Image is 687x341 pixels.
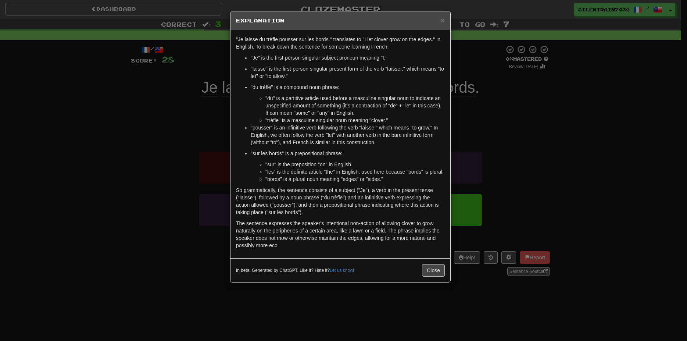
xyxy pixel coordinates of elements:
[236,36,445,50] p: "Je laisse du trèfle pousser sur les bords." translates to "I let clover grow on the edges." in E...
[265,117,445,124] li: "trèfle" is a masculine singular noun meaning "clover."
[251,65,445,80] p: "laisse" is the first-person singular present form of the verb "laisser," which means "to let" or...
[265,161,445,168] li: "sur" is the preposition "on" in English.
[422,264,445,277] button: Close
[236,17,445,24] h5: Explanation
[251,150,445,157] p: "sur les bords" is a prepositional phrase:
[236,187,445,216] p: So grammatically, the sentence consists of a subject ("Je"), a verb in the present tense ("laisse...
[251,54,445,61] p: "Je" is the first-person singular subject pronoun meaning "I."
[330,268,353,273] a: Let us know
[236,220,445,249] p: The sentence expresses the speaker's intentional non-action of allowing clover to grow naturally ...
[251,84,445,91] p: "du trèfle" is a compound noun phrase:
[265,95,445,117] li: "du" is a partitive article used before a masculine singular noun to indicate an unspecified amou...
[236,267,354,274] small: In beta. Generated by ChatGPT. Like it? Hate it? !
[265,175,445,183] li: "bords" is a plural noun meaning "edges" or "sides."
[251,124,445,146] p: "pousser" is an infinitive verb following the verb "laisse," which means "to grow." In English, w...
[265,168,445,175] li: "les" is the definite article "the" in English, used here because "bords" is plural.
[440,16,445,24] button: Close
[440,16,445,24] span: ×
